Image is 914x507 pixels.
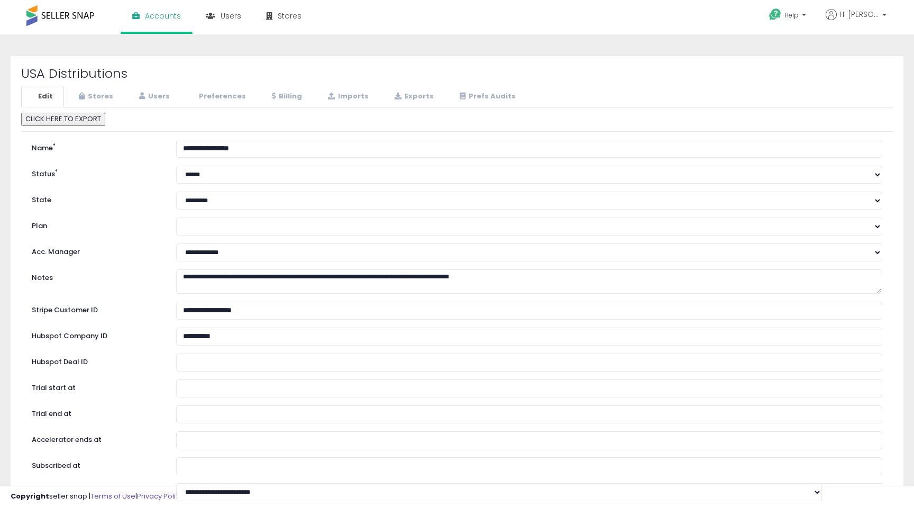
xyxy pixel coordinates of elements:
a: Exports [381,86,445,107]
button: CLICK HERE TO EXPORT [21,113,105,126]
strong: Copyright [11,491,49,501]
a: Edit [21,86,64,107]
label: Subscribed at [24,457,168,471]
label: Hubspot Company ID [24,328,168,341]
span: Accounts [145,11,181,21]
label: Status [24,166,168,179]
a: Imports [314,86,380,107]
span: Help [784,11,799,20]
a: Stores [65,86,124,107]
a: Hi [PERSON_NAME] [826,9,886,33]
h2: USA Distributions [21,67,893,80]
label: Plan [24,218,168,231]
a: Billing [258,86,313,107]
label: Acc. Manager [24,243,168,257]
a: Privacy Policy [137,491,184,501]
label: Stripe Customer ID [24,302,168,315]
a: Preferences [182,86,257,107]
a: Terms of Use [90,491,135,501]
label: Name [24,140,168,153]
label: Trial end at [24,405,168,419]
label: Hubspot Deal ID [24,354,168,367]
label: State [24,192,168,205]
i: Get Help [769,8,782,21]
label: Trial start at [24,379,168,393]
span: Stores [278,11,301,21]
span: Users [221,11,241,21]
span: Hi [PERSON_NAME] [839,9,879,20]
label: Accelerator ends at [24,431,168,445]
a: Users [125,86,181,107]
div: seller snap | | [11,492,184,502]
a: Prefs Audits [446,86,527,107]
label: Notes [24,269,168,283]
